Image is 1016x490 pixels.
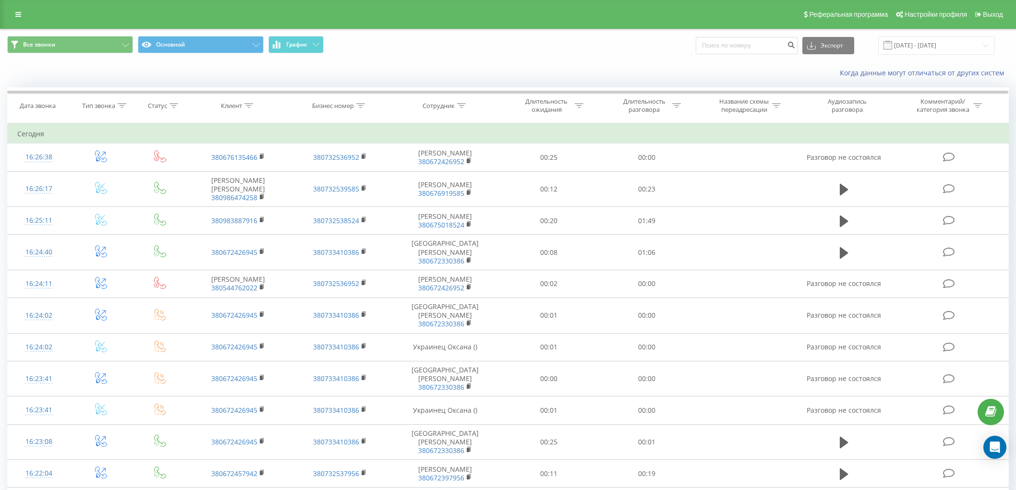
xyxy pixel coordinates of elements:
[211,469,257,478] a: 380672457942
[500,424,598,460] td: 00:25
[521,97,572,114] div: Длительность ожидания
[390,361,500,396] td: [GEOGRAPHIC_DATA][PERSON_NAME]
[905,11,967,18] span: Настройки профиля
[500,361,598,396] td: 00:00
[500,207,598,235] td: 00:20
[211,342,257,351] a: 380672426945
[807,311,881,320] span: Разговор не состоялся
[598,207,696,235] td: 01:49
[17,370,60,388] div: 16:23:41
[500,171,598,207] td: 00:12
[598,143,696,171] td: 00:00
[313,469,359,478] a: 380732537956
[313,153,359,162] a: 380732536952
[418,283,464,292] a: 380672426952
[148,102,167,110] div: Статус
[983,11,1003,18] span: Выход
[211,406,257,415] a: 380672426945
[211,216,257,225] a: 380983887916
[915,97,971,114] div: Комментарий/категория звонка
[423,102,455,110] div: Сотрудник
[268,36,324,53] button: График
[211,437,257,446] a: 380672426945
[807,374,881,383] span: Разговор не состоялся
[390,460,500,488] td: [PERSON_NAME]
[390,207,500,235] td: [PERSON_NAME]
[598,235,696,270] td: 01:06
[221,102,242,110] div: Клиент
[313,437,359,446] a: 380733410386
[418,319,464,328] a: 380672330386
[418,189,464,198] a: 380676919585
[390,333,500,361] td: Украинец Оксана ()
[598,171,696,207] td: 00:23
[313,184,359,193] a: 380732539585
[418,446,464,455] a: 380672330386
[211,193,257,202] a: 380986474258
[312,102,354,110] div: Бизнес номер
[390,235,500,270] td: [GEOGRAPHIC_DATA][PERSON_NAME]
[500,396,598,424] td: 00:01
[807,153,881,162] span: Разговор не состоялся
[17,179,60,198] div: 16:26:17
[313,406,359,415] a: 380733410386
[390,270,500,298] td: [PERSON_NAME]
[598,298,696,334] td: 00:00
[313,248,359,257] a: 380733410386
[20,102,56,110] div: Дата звонка
[17,401,60,419] div: 16:23:41
[17,211,60,230] div: 16:25:11
[500,298,598,334] td: 00:01
[211,248,257,257] a: 380672426945
[390,298,500,334] td: [GEOGRAPHIC_DATA][PERSON_NAME]
[390,424,500,460] td: [GEOGRAPHIC_DATA][PERSON_NAME]
[138,36,264,53] button: Основной
[418,220,464,229] a: 380675018524
[598,270,696,298] td: 00:00
[598,361,696,396] td: 00:00
[802,37,854,54] button: Экспорт
[17,148,60,167] div: 16:26:38
[17,306,60,325] div: 16:24:02
[696,37,798,54] input: Поиск по номеру
[313,342,359,351] a: 380733410386
[418,157,464,166] a: 380672426952
[983,436,1006,459] div: Open Intercom Messenger
[390,143,500,171] td: [PERSON_NAME]
[809,11,888,18] span: Реферальная программа
[286,41,307,48] span: График
[598,424,696,460] td: 00:01
[390,171,500,207] td: [PERSON_NAME]
[23,41,55,48] span: Все звонки
[211,374,257,383] a: 380672426945
[500,143,598,171] td: 00:25
[313,279,359,288] a: 380732536952
[807,406,881,415] span: Разговор не состоялся
[82,102,115,110] div: Тип звонка
[500,333,598,361] td: 00:01
[313,216,359,225] a: 380732538524
[211,283,257,292] a: 380544762022
[17,243,60,262] div: 16:24:40
[17,275,60,293] div: 16:24:11
[211,311,257,320] a: 380672426945
[17,464,60,483] div: 16:22:04
[418,473,464,482] a: 380672397956
[7,36,133,53] button: Все звонки
[17,338,60,357] div: 16:24:02
[500,460,598,488] td: 00:11
[840,68,1009,77] a: Когда данные могут отличаться от других систем
[313,311,359,320] a: 380733410386
[211,153,257,162] a: 380676135466
[816,97,879,114] div: Аудиозапись разговора
[807,342,881,351] span: Разговор не состоялся
[418,382,464,392] a: 380672330386
[17,432,60,451] div: 16:23:08
[187,270,289,298] td: [PERSON_NAME]
[807,279,881,288] span: Разговор не состоялся
[718,97,770,114] div: Название схемы переадресации
[390,396,500,424] td: Украинец Оксана ()
[187,171,289,207] td: [PERSON_NAME] [PERSON_NAME]
[598,460,696,488] td: 00:19
[500,270,598,298] td: 00:02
